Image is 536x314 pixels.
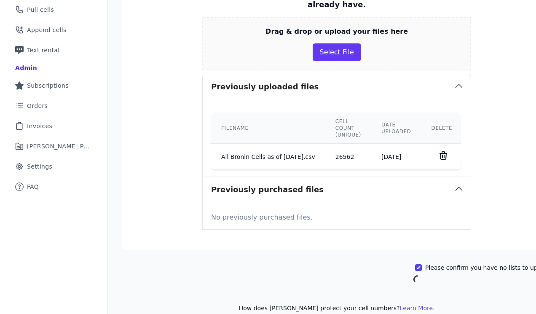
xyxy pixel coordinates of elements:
a: Settings [7,157,101,176]
span: [PERSON_NAME] Performance [27,142,91,150]
span: Text rental [27,46,60,54]
a: [PERSON_NAME] Performance [7,137,101,156]
a: Orders [7,97,101,115]
span: Pull cells [27,5,54,14]
button: Select File [313,43,361,61]
h3: Previously uploaded files [211,81,319,93]
span: Settings [27,162,52,171]
a: Append cells [7,21,101,39]
td: 26562 [325,144,371,170]
a: Text rental [7,41,101,59]
span: FAQ [27,182,39,191]
a: Pull cells [7,0,101,19]
span: Append cells [27,26,67,34]
div: Admin [15,64,37,72]
button: Learn More. [400,304,435,312]
span: Orders [27,102,48,110]
a: FAQ [7,177,101,196]
a: Invoices [7,117,101,135]
th: Cell count (unique) [325,113,371,144]
td: [DATE] [371,144,421,170]
a: Subscriptions [7,76,101,95]
h3: Previously purchased files [211,184,324,196]
span: Invoices [27,122,52,130]
p: Drag & drop or upload your files here [265,27,408,37]
button: Previously purchased files [203,177,471,202]
th: Filename [211,113,325,144]
th: Date uploaded [371,113,421,144]
td: All Bronin Cells as of [DATE].csv [211,144,325,170]
button: Previously uploaded files [203,74,471,99]
span: Subscriptions [27,81,69,90]
p: No previously purchased files. [211,209,462,223]
th: Delete [421,113,463,144]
